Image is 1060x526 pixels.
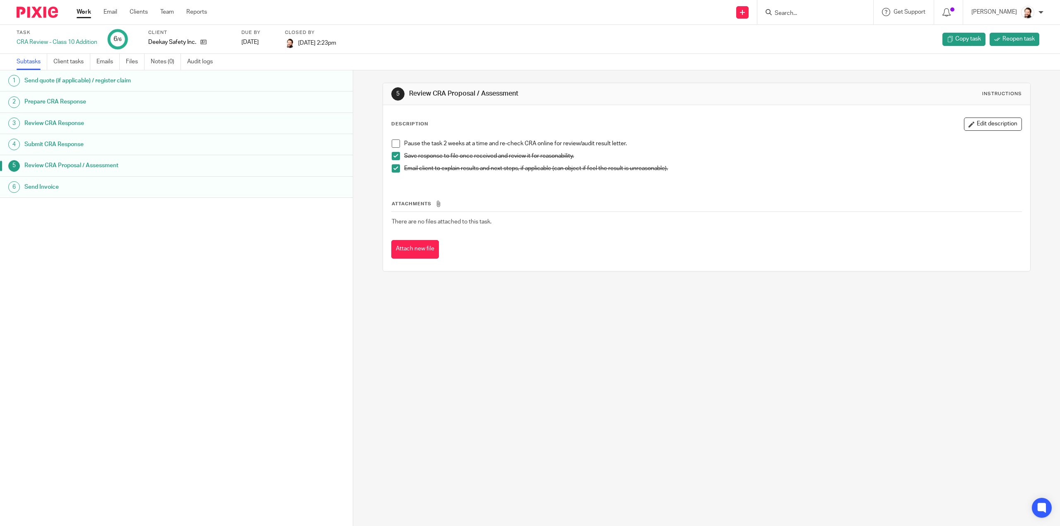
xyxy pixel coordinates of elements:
[964,118,1022,131] button: Edit description
[24,159,238,172] h1: Review CRA Proposal / Assessment
[148,29,231,36] label: Client
[24,138,238,151] h1: Submit CRA Response
[24,74,238,87] h1: Send quote (if applicable) / register claim
[130,8,148,16] a: Clients
[774,10,848,17] input: Search
[409,89,724,98] h1: Review CRA Proposal / Assessment
[8,160,20,172] div: 5
[285,38,295,48] img: Jayde%20Headshot.jpg
[8,118,20,129] div: 3
[971,8,1017,16] p: [PERSON_NAME]
[404,164,1021,173] p: Email client to explain results and next steps, if applicable (can object if feel the result is u...
[241,38,275,46] div: [DATE]
[186,8,207,16] a: Reports
[8,181,20,193] div: 6
[151,54,181,70] a: Notes (0)
[391,121,428,127] p: Description
[8,139,20,150] div: 4
[990,33,1039,46] a: Reopen task
[241,29,275,36] label: Due by
[104,8,117,16] a: Email
[391,87,405,101] div: 5
[148,38,196,46] p: Deekay Safety Inc.
[53,54,90,70] a: Client tasks
[187,54,219,70] a: Audit logs
[404,139,1021,148] p: Pause the task 2 weeks at a time and re-check CRA online for review/audit result letter.
[96,54,120,70] a: Emails
[24,117,238,130] h1: Review CRA Response
[392,202,431,206] span: Attachments
[392,219,491,225] span: There are no files attached to this task.
[955,35,981,43] span: Copy task
[24,181,238,193] h1: Send Invoice
[117,37,122,42] small: /6
[298,40,336,46] span: [DATE] 2:23pm
[17,29,97,36] label: Task
[8,75,20,86] div: 1
[17,7,58,18] img: Pixie
[24,96,238,108] h1: Prepare CRA Response
[942,33,985,46] a: Copy task
[404,152,1021,160] p: Save response to file once received and review it for reasonability.
[8,96,20,108] div: 2
[1002,35,1035,43] span: Reopen task
[391,240,439,259] button: Attach new file
[17,54,47,70] a: Subtasks
[77,8,91,16] a: Work
[17,38,97,46] div: CRA Review - Class 10 Addition
[285,29,336,36] label: Closed by
[160,8,174,16] a: Team
[1021,6,1034,19] img: Jayde%20Headshot.jpg
[113,34,122,44] div: 6
[894,9,925,15] span: Get Support
[126,54,145,70] a: Files
[982,91,1022,97] div: Instructions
